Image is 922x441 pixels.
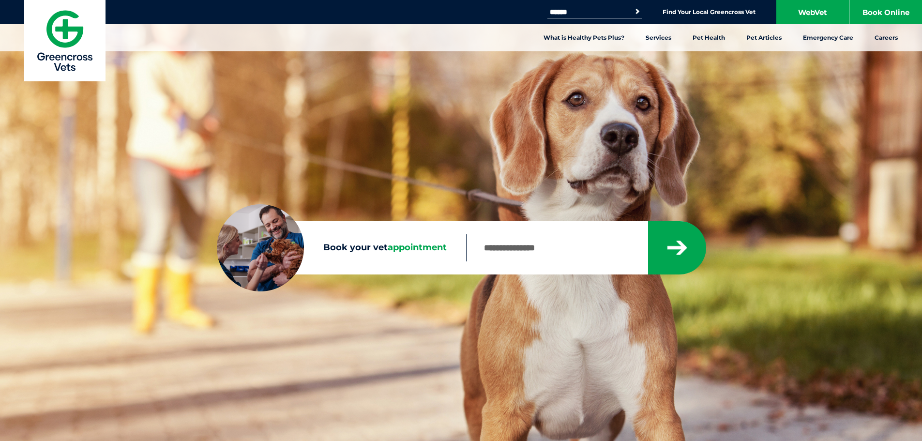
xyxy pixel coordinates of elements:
[635,24,682,51] a: Services
[217,241,466,255] label: Book your vet
[633,7,642,16] button: Search
[682,24,736,51] a: Pet Health
[663,8,756,16] a: Find Your Local Greencross Vet
[792,24,864,51] a: Emergency Care
[533,24,635,51] a: What is Healthy Pets Plus?
[736,24,792,51] a: Pet Articles
[864,24,908,51] a: Careers
[388,242,447,253] span: appointment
